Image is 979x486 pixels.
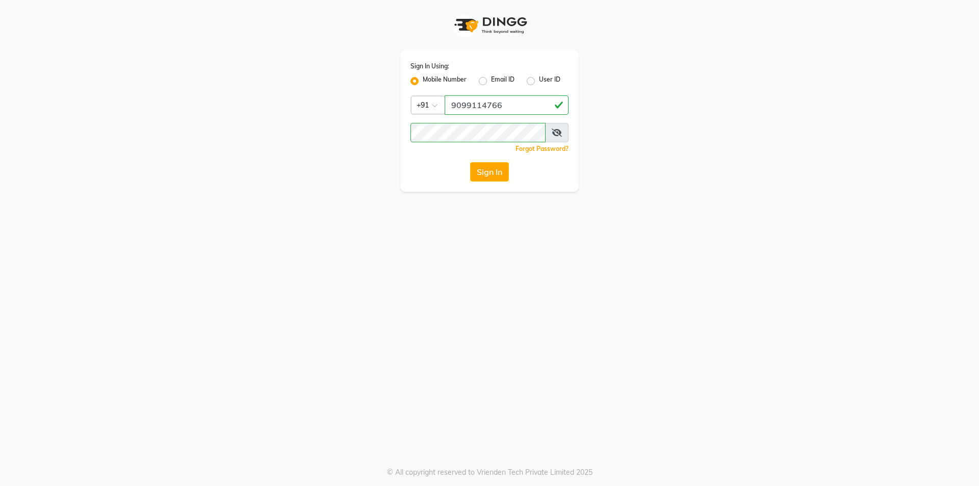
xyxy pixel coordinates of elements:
input: Username [410,123,546,142]
label: Sign In Using: [410,62,449,71]
label: Email ID [491,75,514,87]
button: Sign In [470,162,509,182]
img: logo1.svg [449,10,530,40]
label: Mobile Number [423,75,467,87]
a: Forgot Password? [516,145,569,152]
input: Username [445,95,569,115]
label: User ID [539,75,560,87]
